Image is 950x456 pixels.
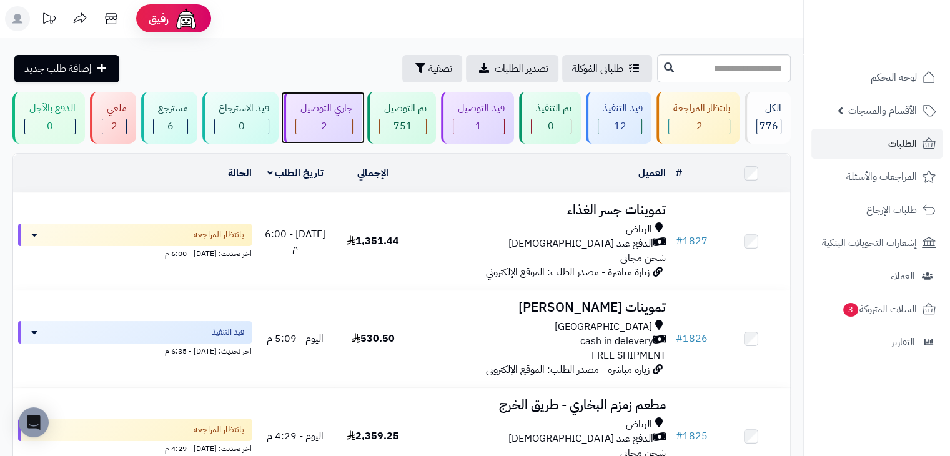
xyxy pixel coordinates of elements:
span: الدفع عند [DEMOGRAPHIC_DATA] [508,432,653,446]
div: اخر تحديث: [DATE] - 6:35 م [18,344,252,357]
a: #1826 [676,331,708,346]
a: # [676,166,682,181]
button: تصفية [402,55,462,82]
a: الحالة [228,166,252,181]
span: [GEOGRAPHIC_DATA] [555,320,652,334]
span: 0 [239,119,245,134]
div: 0 [25,119,75,134]
span: 0 [47,119,53,134]
a: قيد الاسترجاع 0 [200,92,282,144]
span: 2 [111,119,117,134]
a: تم التوصيل 751 [365,92,438,144]
a: العميل [638,166,666,181]
span: المراجعات والأسئلة [846,168,917,186]
div: 1 [453,119,504,134]
span: 12 [613,119,626,134]
a: الإجمالي [357,166,388,181]
span: الدفع عند [DEMOGRAPHIC_DATA] [508,237,653,251]
a: تاريخ الطلب [267,166,324,181]
span: التقارير [891,334,915,351]
a: إضافة طلب جديد [14,55,119,82]
a: قيد التنفيذ 12 [583,92,655,144]
a: لوحة التحكم [811,62,943,92]
div: اخر تحديث: [DATE] - 6:00 م [18,246,252,259]
span: تصدير الطلبات [495,61,548,76]
img: ai-face.png [174,6,199,31]
span: زيارة مباشرة - مصدر الطلب: الموقع الإلكتروني [486,265,650,280]
span: بانتظار المراجعة [194,424,244,436]
span: # [676,234,683,249]
a: بانتظار المراجعة 2 [654,92,742,144]
span: طلبات الإرجاع [866,201,917,219]
span: رفيق [149,11,169,26]
a: #1827 [676,234,708,249]
span: طلباتي المُوكلة [572,61,623,76]
div: 2 [296,119,352,134]
span: [DATE] - 6:00 م [265,227,325,256]
span: 1,351.44 [347,234,399,249]
div: 12 [598,119,642,134]
div: جاري التوصيل [295,101,353,116]
span: cash in delevery [580,334,653,349]
a: تصدير الطلبات [466,55,558,82]
span: لوحة التحكم [871,69,917,86]
div: تم التوصيل [379,101,427,116]
div: ملغي [102,101,127,116]
span: 2 [696,119,703,134]
span: الرياض [626,417,652,432]
a: إشعارات التحويلات البنكية [811,228,943,258]
div: قيد التنفيذ [598,101,643,116]
span: الرياض [626,222,652,237]
span: قيد التنفيذ [212,326,244,339]
a: #1825 [676,429,708,444]
span: 1 [475,119,482,134]
span: 751 [393,119,412,134]
span: # [676,331,683,346]
span: 2,359.25 [347,429,399,444]
a: طلباتي المُوكلة [562,55,652,82]
a: ملغي 2 [87,92,139,144]
a: مسترجع 6 [139,92,200,144]
a: تحديثات المنصة [33,6,64,34]
a: جاري التوصيل 2 [281,92,365,144]
a: الطلبات [811,129,943,159]
span: 0 [548,119,554,134]
span: الطلبات [888,135,917,152]
span: اليوم - 4:29 م [267,429,324,444]
span: العملاء [891,267,915,285]
div: تم التنفيذ [531,101,571,116]
span: السلات المتروكة [842,300,917,318]
span: إشعارات التحويلات البنكية [822,234,917,252]
div: 751 [380,119,426,134]
span: زيارة مباشرة - مصدر الطلب: الموقع الإلكتروني [486,362,650,377]
img: logo-2.png [865,9,938,36]
a: المراجعات والأسئلة [811,162,943,192]
a: طلبات الإرجاع [811,195,943,225]
div: اخر تحديث: [DATE] - 4:29 م [18,441,252,454]
h3: تموينات جسر الغذاء [417,203,665,217]
span: 6 [167,119,174,134]
span: بانتظار المراجعة [194,229,244,241]
span: شحن مجاني [620,250,666,265]
div: 0 [215,119,269,134]
h3: مطعم زمزم البخاري - طريق الخرج [417,398,665,412]
div: 2 [669,119,730,134]
a: السلات المتروكة3 [811,294,943,324]
div: بانتظار المراجعة [668,101,730,116]
a: الدفع بالآجل 0 [10,92,87,144]
div: الكل [756,101,781,116]
span: الأقسام والمنتجات [848,102,917,119]
span: تصفية [428,61,452,76]
div: Open Intercom Messenger [19,407,49,437]
div: قيد التوصيل [453,101,505,116]
a: تم التنفيذ 0 [517,92,583,144]
span: FREE SHIPMENT [591,348,666,363]
span: 530.50 [352,331,395,346]
span: # [676,429,683,444]
div: قيد الاسترجاع [214,101,270,116]
span: إضافة طلب جديد [24,61,92,76]
a: التقارير [811,327,943,357]
span: 2 [321,119,327,134]
span: 776 [760,119,778,134]
span: اليوم - 5:09 م [267,331,324,346]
